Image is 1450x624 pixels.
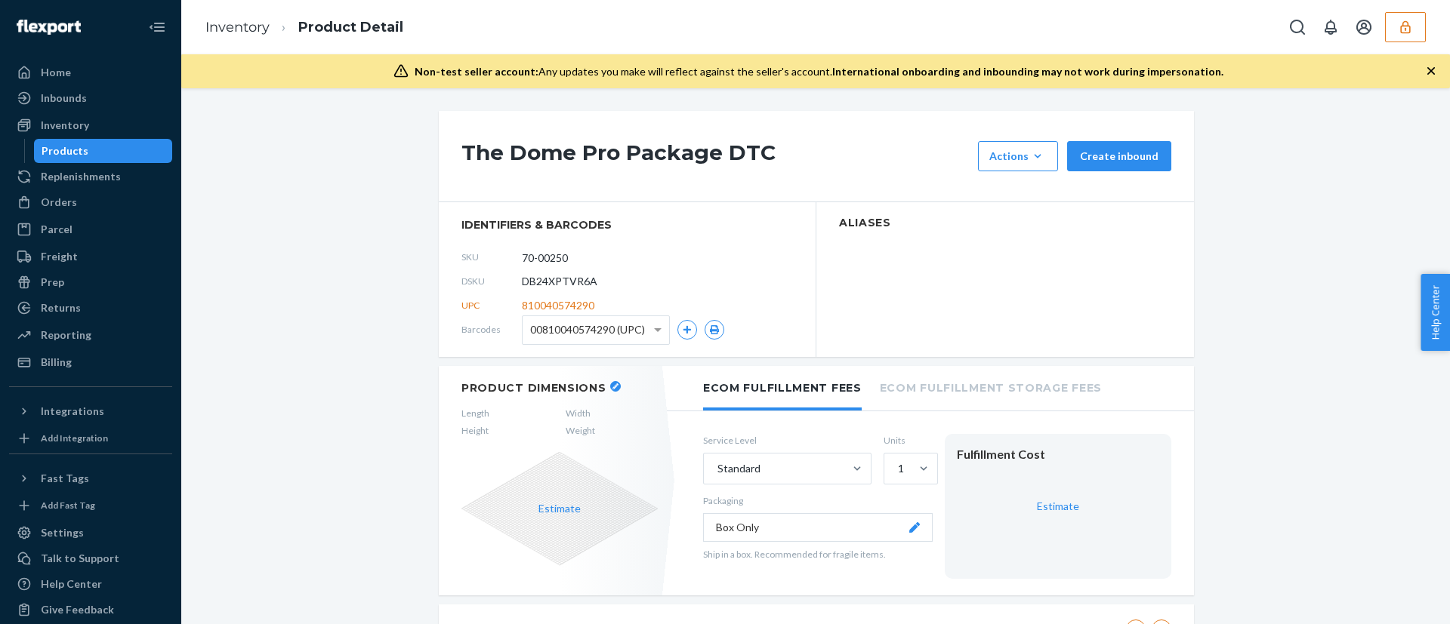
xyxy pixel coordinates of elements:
[839,217,1171,229] h2: Aliases
[41,525,84,540] div: Settings
[41,499,95,512] div: Add Fast Tag
[898,461,904,476] div: 1
[461,275,522,287] span: DSKU
[9,323,172,347] a: Reporting
[9,60,172,85] a: Home
[41,118,89,133] div: Inventory
[703,494,933,507] p: Packaging
[1349,12,1379,42] button: Open account menu
[41,551,119,566] div: Talk to Support
[9,86,172,110] a: Inbounds
[461,299,522,312] span: UPC
[9,429,172,447] a: Add Integration
[41,471,89,486] div: Fast Tags
[703,548,933,561] p: Ship in a box. Recommended for fragile items.
[880,366,1102,407] li: Ecom Fulfillment Storage Fees
[41,404,104,419] div: Integrations
[716,461,717,476] input: Standard
[538,501,581,516] button: Estimate
[461,251,522,263] span: SKU
[41,169,121,184] div: Replenishments
[415,64,1223,79] div: Any updates you make will reflect against the seller's account.
[41,300,81,315] div: Returns
[461,141,970,171] h1: The Dome Pro Package DTC
[298,19,403,35] a: Product Detail
[41,222,72,237] div: Parcel
[41,249,78,264] div: Freight
[1037,500,1079,512] a: Estimate
[142,12,172,42] button: Close Navigation
[717,461,760,476] div: Standard
[884,434,933,447] label: Units
[415,65,538,78] span: Non-test seller account:
[530,317,645,343] span: 00810040574290 (UPC)
[41,65,71,80] div: Home
[41,275,64,290] div: Prep
[566,407,595,420] span: Width
[41,602,114,617] div: Give Feedback
[461,407,489,420] span: Length
[9,113,172,137] a: Inventory
[9,521,172,545] a: Settings
[703,434,872,447] label: Service Level
[703,513,933,542] button: Box Only
[461,323,522,336] span: Barcodes
[1354,579,1435,616] iframe: Opens a widget where you can chat to one of our agents
[957,446,1159,463] div: Fulfillment Cost
[9,350,172,374] a: Billing
[205,19,270,35] a: Inventory
[461,424,489,437] span: Height
[9,244,172,269] a: Freight
[703,366,862,410] li: Ecom Fulfillment Fees
[1282,12,1313,42] button: Open Search Box
[41,576,102,592] div: Help Center
[9,190,172,214] a: Orders
[41,195,77,210] div: Orders
[989,149,1047,164] div: Actions
[9,164,172,189] a: Replenishments
[9,466,172,490] button: Fast Tags
[461,217,793,232] span: identifiers & barcodes
[9,572,172,596] a: Help Center
[41,91,87,106] div: Inbounds
[1316,12,1346,42] button: Open notifications
[1067,141,1171,171] button: Create inbound
[9,598,172,622] button: Give Feedback
[522,298,594,313] span: 810040574290
[522,274,597,289] span: DB24XPTVR6A
[41,327,91,343] div: Reporting
[41,355,72,370] div: Billing
[42,143,88,158] div: Products
[9,217,172,241] a: Parcel
[9,496,172,515] a: Add Fast Tag
[17,20,81,35] img: Flexport logo
[566,424,595,437] span: Weight
[896,461,898,476] input: 1
[9,399,172,423] button: Integrations
[9,546,172,570] button: Talk to Support
[193,5,415,50] ol: breadcrumbs
[34,139,173,163] a: Products
[832,65,1223,78] span: International onboarding and inbounding may not work during impersonation.
[461,381,606,395] h2: Product Dimensions
[41,432,108,444] div: Add Integration
[9,270,172,294] a: Prep
[9,296,172,320] a: Returns
[1421,274,1450,351] button: Help Center
[978,141,1058,171] button: Actions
